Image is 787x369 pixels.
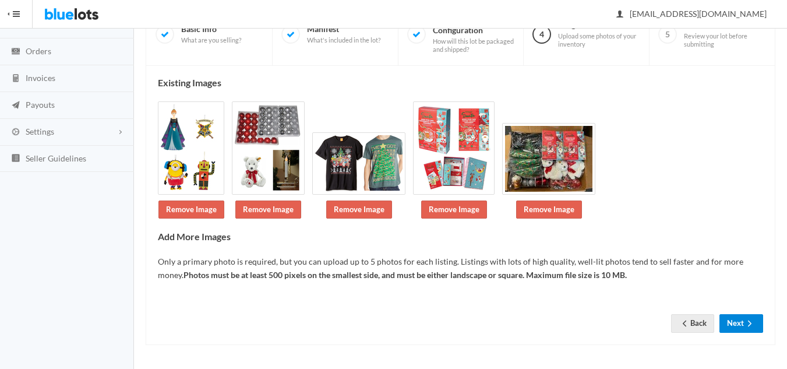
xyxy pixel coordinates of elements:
[684,32,765,48] span: Review your lot before submitting
[26,100,55,110] span: Payouts
[10,153,22,164] ion-icon: list box
[502,123,595,195] img: 7b0ab2f3-cb13-45d1-a317-45c5c9aa8fb9-1733281570.jpeg
[232,101,305,195] img: c44cb19f-cbe4-46c8-821b-152c15998bcb-1733266214.jpg
[158,255,763,282] p: Only a primary photo is required, but you can upload up to 5 photos for each listing. Listings wi...
[671,314,714,332] a: arrow backBack
[744,319,756,330] ion-icon: arrow forward
[10,20,22,31] ion-icon: flash
[10,127,22,138] ion-icon: cog
[614,9,626,20] ion-icon: person
[10,100,22,111] ion-icon: paper plane
[26,46,51,56] span: Orders
[307,24,380,44] span: Manifest
[181,36,241,44] span: What are you selling?
[558,32,640,48] span: Upload some photos of your inventory
[158,201,224,219] a: Remove Image
[413,101,495,195] img: cad7af8a-4269-4900-88d0-296f16ac1071-1733266215.jpg
[158,101,224,195] img: 3b814454-b582-4006-95f9-10553f0ed421-1733266213.jpg
[719,314,763,332] button: Nextarrow forward
[10,73,22,85] ion-icon: calculator
[307,36,380,44] span: What's included in the lot?
[183,270,627,280] b: Photos must be at least 500 pixels on the smallest side, and must be either landscape or square. ...
[26,73,55,83] span: Invoices
[684,20,765,48] span: Preview
[181,24,241,44] span: Basic Info
[679,319,690,330] ion-icon: arrow back
[26,126,54,136] span: Settings
[10,47,22,58] ion-icon: cash
[421,201,487,219] a: Remove Image
[26,19,58,29] span: Auctions
[532,25,551,44] span: 4
[158,231,763,242] h4: Add More Images
[558,20,640,48] span: Images
[617,9,767,19] span: [EMAIL_ADDRESS][DOMAIN_NAME]
[312,132,405,195] img: 91df6ead-f397-4044-bc1c-c5bd931e2be8-1733266215.jpg
[658,25,677,44] span: 5
[235,201,301,219] a: Remove Image
[516,201,582,219] a: Remove Image
[326,201,392,219] a: Remove Image
[158,78,763,88] h4: Existing Images
[26,153,86,163] span: Seller Guidelines
[433,15,514,54] span: Shipping Configuration
[433,37,514,53] span: How will this lot be packaged and shipped?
